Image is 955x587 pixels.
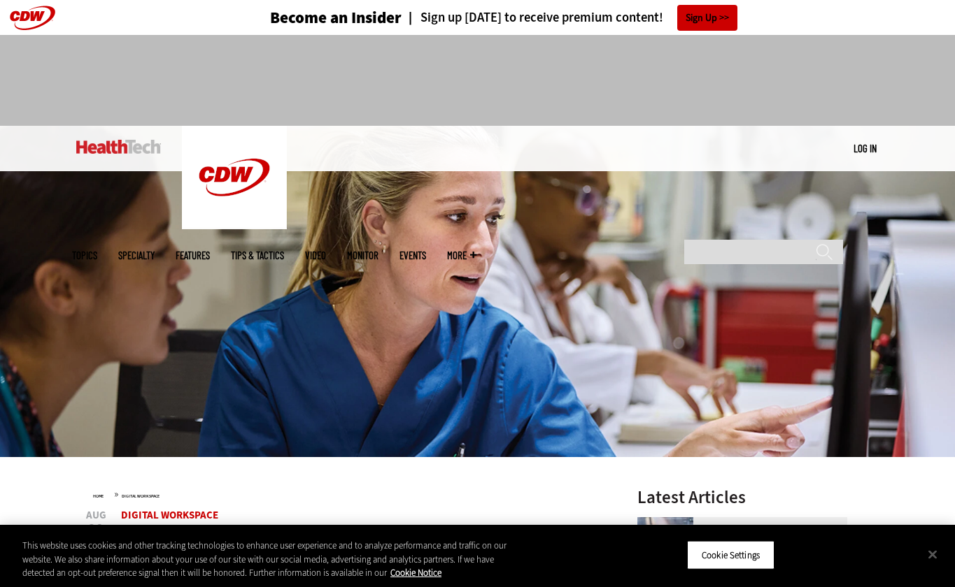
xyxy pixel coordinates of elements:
[447,250,476,261] span: More
[677,5,737,31] a: Sign Up
[687,540,774,570] button: Cookie Settings
[270,10,402,26] h3: Become an Insider
[218,10,402,26] a: Become an Insider
[223,49,733,112] iframe: advertisement
[93,488,601,500] div: »
[22,539,525,580] div: This website uses cookies and other tracking technologies to enhance user experience and to analy...
[76,140,161,154] img: Home
[93,493,104,499] a: Home
[637,517,693,573] img: Electronic health records
[854,141,877,156] div: User menu
[182,218,287,233] a: CDW
[176,250,210,261] a: Features
[231,250,284,261] a: Tips & Tactics
[637,488,847,506] h3: Latest Articles
[305,250,326,261] a: Video
[854,142,877,154] a: Log in
[121,508,218,522] a: Digital Workspace
[637,517,700,528] a: Electronic health records
[402,11,663,24] a: Sign up [DATE] to receive premium content!
[86,522,106,536] span: 28
[399,250,426,261] a: Events
[86,510,106,521] span: Aug
[72,250,97,261] span: Topics
[917,539,948,570] button: Close
[347,250,379,261] a: MonITor
[182,126,287,229] img: Home
[122,493,160,499] a: Digital Workspace
[118,250,155,261] span: Specialty
[390,567,441,579] a: More information about your privacy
